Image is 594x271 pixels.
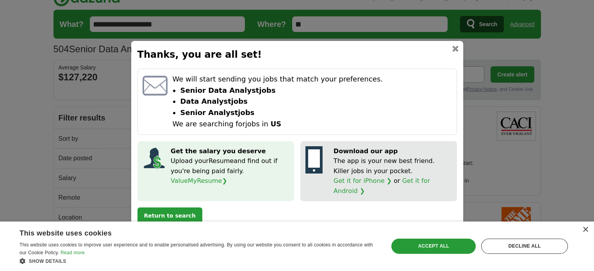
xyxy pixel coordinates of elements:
[137,207,202,224] button: Return to search
[172,74,451,85] p: We will start sending you jobs that match your preferences.
[271,120,282,128] span: US
[171,146,289,156] p: Get the salary you deserve
[180,85,451,96] li: Senior Data Analyst jobs
[29,259,66,264] span: Show details
[481,239,568,253] div: Decline all
[180,96,451,107] li: data analyst jobs
[172,119,451,130] p: We are searching for jobs in
[334,177,392,184] a: Get it for iPhone ❯
[171,156,289,186] p: Upload your Resume and find out if you're being paid fairly.
[171,177,227,184] a: ValueMyResume❯
[334,177,430,195] a: Get it for Android ❯
[20,226,358,238] div: This website uses cookies
[334,146,452,156] p: Download our app
[180,107,451,119] li: senior analyst jobs
[391,239,476,253] div: Accept all
[61,250,85,255] a: Read more, opens a new window
[20,257,378,265] div: Show details
[334,156,452,196] p: The app is your new best friend. Killer jobs in your pocket. or
[20,242,373,255] span: This website uses cookies to improve user experience and to enable personalised advertising. By u...
[582,227,588,233] div: Close
[137,47,457,62] h2: Thanks, you are all set!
